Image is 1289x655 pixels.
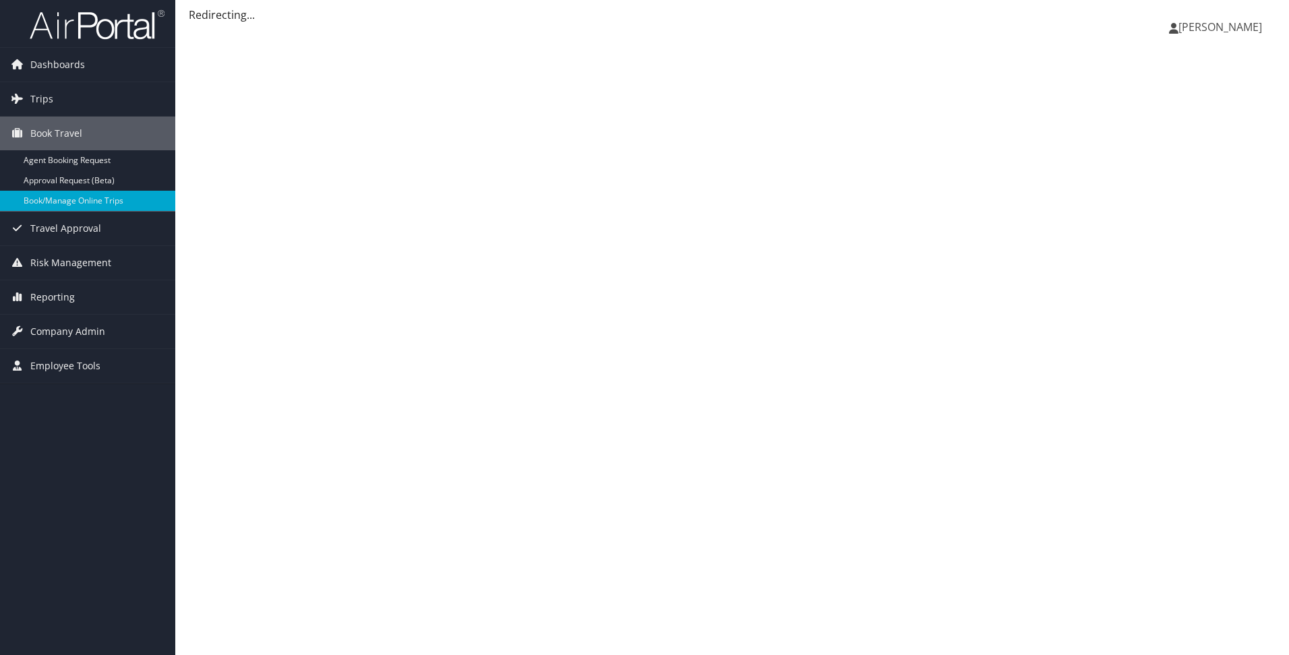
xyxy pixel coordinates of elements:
span: Trips [30,82,53,116]
span: Dashboards [30,48,85,82]
div: Redirecting... [189,7,1276,23]
span: Company Admin [30,315,105,348]
span: Book Travel [30,117,82,150]
span: Reporting [30,280,75,314]
span: [PERSON_NAME] [1178,20,1262,34]
a: [PERSON_NAME] [1169,7,1276,47]
span: Risk Management [30,246,111,280]
span: Travel Approval [30,212,101,245]
img: airportal-logo.png [30,9,164,40]
span: Employee Tools [30,349,100,383]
